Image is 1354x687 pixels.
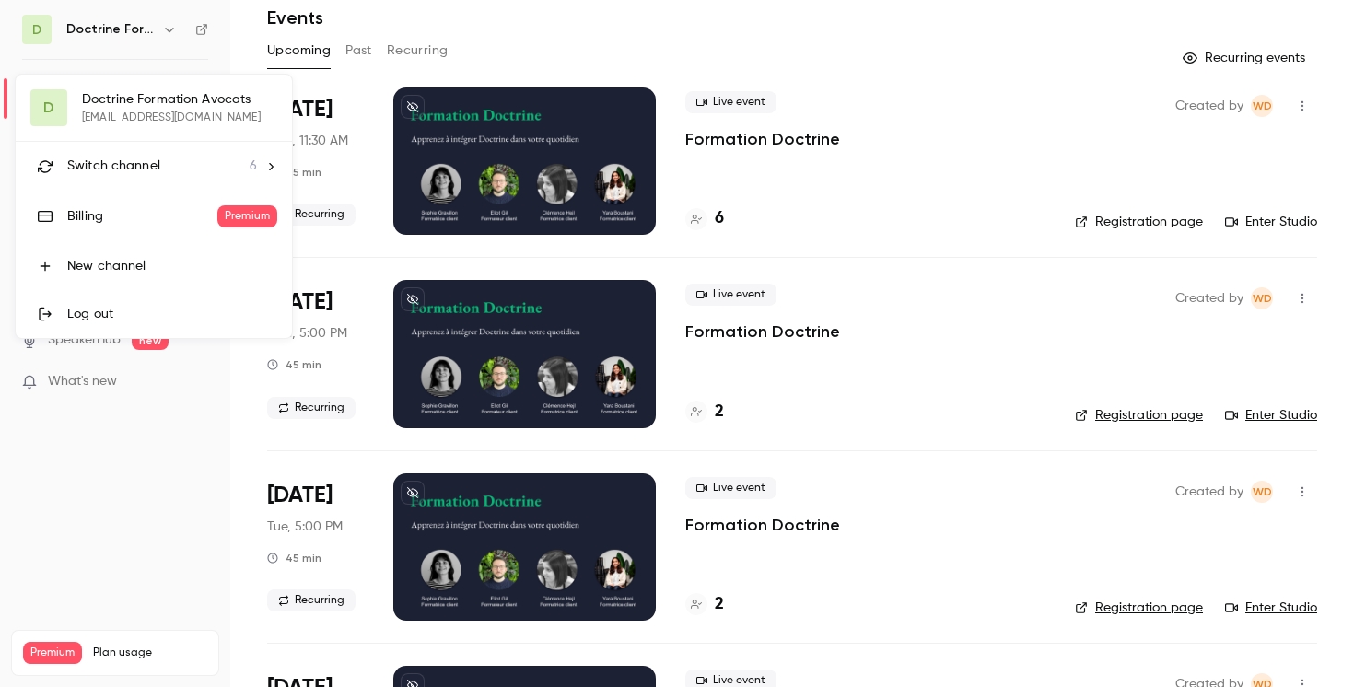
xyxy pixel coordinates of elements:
div: Billing [67,207,217,226]
span: Switch channel [67,157,160,176]
div: Log out [67,305,277,323]
span: Premium [217,205,277,227]
div: New channel [67,257,277,275]
span: 6 [250,157,257,176]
